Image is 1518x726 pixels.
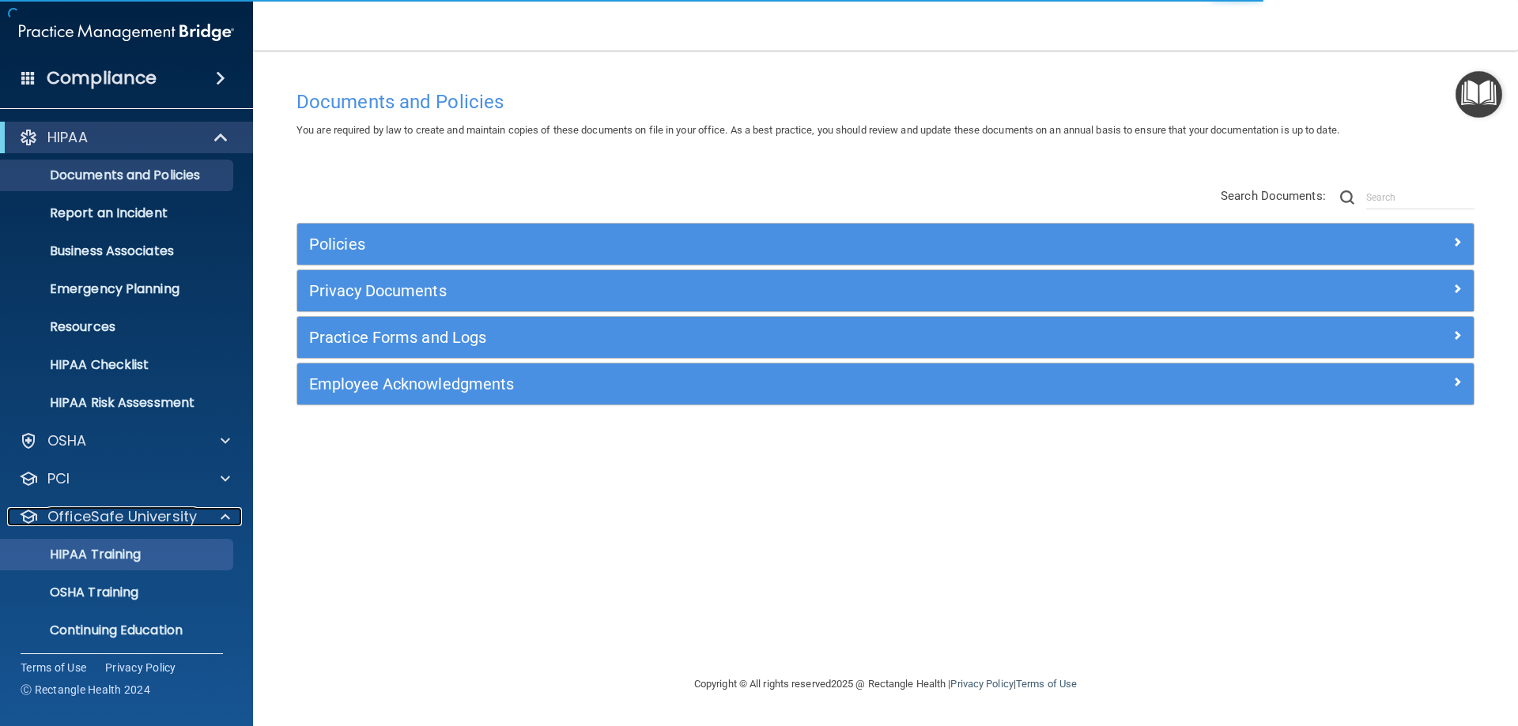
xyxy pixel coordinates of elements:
[21,660,86,675] a: Terms of Use
[950,678,1013,690] a: Privacy Policy
[1340,190,1354,205] img: ic-search.3b580494.png
[10,547,141,562] p: HIPAA Training
[309,325,1462,350] a: Practice Forms and Logs
[21,682,150,698] span: Ⓒ Rectangle Health 2024
[309,278,1462,303] a: Privacy Documents
[10,167,226,183] p: Documents and Policies
[47,469,70,488] p: PCI
[309,371,1462,397] a: Employee Acknowledgments
[10,243,226,259] p: Business Associates
[309,282,1168,299] h5: Privacy Documents
[47,507,197,526] p: OfficeSafe University
[47,67,157,89] h4: Compliance
[10,281,226,297] p: Emergency Planning
[1221,189,1326,203] span: Search Documents:
[19,17,234,48] img: PMB logo
[105,660,176,675] a: Privacy Policy
[1366,186,1475,209] input: Search
[309,231,1462,257] a: Policies
[10,357,226,373] p: HIPAA Checklist
[1016,678,1077,690] a: Terms of Use
[19,431,230,450] a: OSHA
[597,659,1174,709] div: Copyright © All rights reserved 2025 @ Rectangle Health | |
[19,507,230,526] a: OfficeSafe University
[309,375,1168,393] h5: Employee Acknowledgments
[309,235,1168,253] h5: Policies
[1456,71,1502,118] button: Open Resource Center
[10,205,226,221] p: Report an Incident
[296,92,1475,112] h4: Documents and Policies
[10,623,226,638] p: Continuing Education
[47,431,87,450] p: OSHA
[19,128,229,147] a: HIPAA
[10,319,226,335] p: Resources
[47,128,88,147] p: HIPAA
[296,124,1339,136] span: You are required by law to create and maintain copies of these documents on file in your office. ...
[10,395,226,411] p: HIPAA Risk Assessment
[19,469,230,488] a: PCI
[309,329,1168,346] h5: Practice Forms and Logs
[10,585,138,600] p: OSHA Training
